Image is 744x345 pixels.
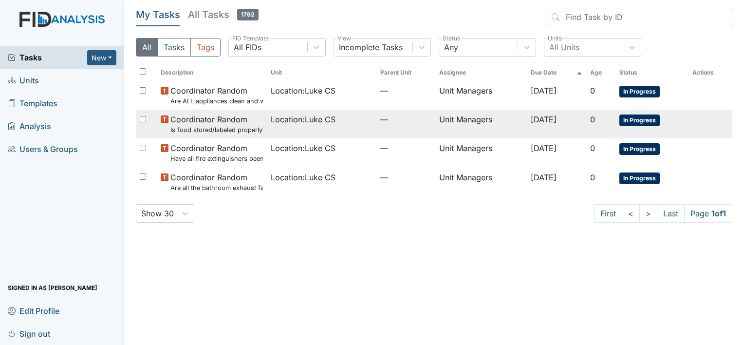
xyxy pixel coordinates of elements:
[141,208,174,219] div: Show 30
[684,204,732,223] span: Page
[271,142,335,154] span: Location : Luke CS
[271,114,335,125] span: Location : Luke CS
[531,115,557,124] span: [DATE]
[657,204,685,223] a: Last
[531,143,557,153] span: [DATE]
[267,64,376,81] th: Toggle SortBy
[380,142,431,154] span: —
[531,172,557,182] span: [DATE]
[546,8,732,26] input: Find Task by ID
[8,119,51,134] span: Analysis
[549,41,579,53] div: All Units
[8,52,87,63] a: Tasks
[380,85,431,96] span: —
[594,204,622,223] a: First
[527,64,586,81] th: Toggle SortBy
[8,142,78,157] span: Users & Groups
[619,115,660,126] span: In Progress
[170,114,263,134] span: Coordinator Random Is food stored/labeled properly?
[190,38,221,57] button: Tags
[435,168,527,196] td: Unit Managers
[271,172,335,183] span: Location : Luke CS
[170,154,263,163] small: Have all fire extinguishers been inspected?
[594,204,732,223] nav: task-pagination
[639,204,657,223] a: >
[590,115,595,124] span: 0
[234,41,261,53] div: All FIDs
[380,172,431,183] span: —
[339,41,403,53] div: Incomplete Tasks
[140,68,146,75] input: Toggle All Rows Selected
[590,143,595,153] span: 0
[170,85,263,106] span: Coordinator Random Are ALL appliances clean and working properly?
[590,172,595,182] span: 0
[157,38,191,57] button: Tasks
[615,64,688,81] th: Toggle SortBy
[237,9,259,20] span: 1792
[619,86,660,97] span: In Progress
[8,303,59,318] span: Edit Profile
[376,64,435,81] th: Toggle SortBy
[271,85,335,96] span: Location : Luke CS
[619,172,660,184] span: In Progress
[136,8,180,21] h5: My Tasks
[8,96,57,111] span: Templates
[188,8,259,21] h5: All Tasks
[586,64,615,81] th: Toggle SortBy
[435,138,527,167] td: Unit Managers
[435,81,527,110] td: Unit Managers
[622,204,640,223] a: <
[136,38,158,57] button: All
[435,64,527,81] th: Assignee
[170,142,263,163] span: Coordinator Random Have all fire extinguishers been inspected?
[87,50,116,65] button: New
[157,64,267,81] th: Toggle SortBy
[380,114,431,125] span: —
[444,41,458,53] div: Any
[8,73,39,88] span: Units
[8,280,97,295] span: Signed in as [PERSON_NAME]
[435,110,527,138] td: Unit Managers
[711,209,726,218] strong: 1 of 1
[619,143,660,155] span: In Progress
[170,172,263,192] span: Coordinator Random Are all the bathroom exhaust fan covers clean and dust free?
[170,125,263,134] small: Is food stored/labeled properly?
[170,96,263,106] small: Are ALL appliances clean and working properly?
[531,86,557,96] span: [DATE]
[170,183,263,192] small: Are all the bathroom exhaust fan covers clean and dust free?
[590,86,595,96] span: 0
[136,38,221,57] div: Type filter
[688,64,732,81] th: Actions
[8,326,50,341] span: Sign out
